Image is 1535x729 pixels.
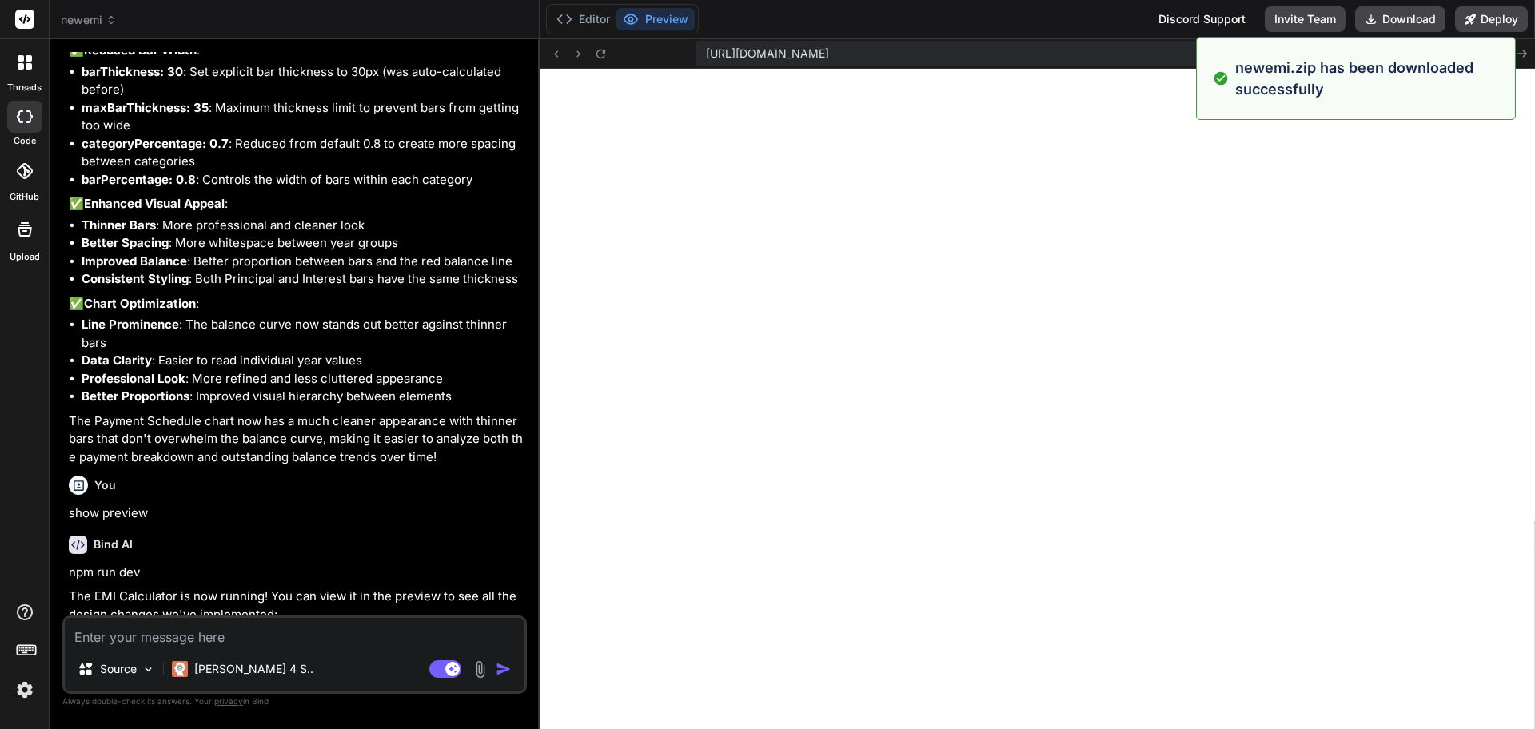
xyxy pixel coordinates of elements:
[69,195,524,213] p: ✅ :
[616,8,695,30] button: Preview
[1149,6,1255,32] div: Discord Support
[82,64,183,79] strong: barThickness: 30
[82,235,169,250] strong: Better Spacing
[1355,6,1445,32] button: Download
[82,271,189,286] strong: Consistent Styling
[550,8,616,30] button: Editor
[10,190,39,204] label: GitHub
[82,316,524,352] li: : The balance curve now stands out better against thinner bars
[471,660,489,679] img: attachment
[82,253,187,269] strong: Improved Balance
[62,694,527,709] p: Always double-check its answers. Your in Bind
[82,99,524,135] li: : Maximum thickness limit to prevent bars from getting too wide
[69,295,524,313] p: ✅ :
[69,588,524,623] p: The EMI Calculator is now running! You can view it in the preview to see all the design changes w...
[82,136,229,151] strong: categoryPercentage: 0.7
[82,371,185,386] strong: Professional Look
[540,69,1535,729] iframe: Preview
[706,46,829,62] span: [URL][DOMAIN_NAME]
[82,217,524,235] li: : More professional and cleaner look
[82,234,524,253] li: : More whitespace between year groups
[142,663,155,676] img: Pick Models
[69,504,524,523] p: show preview
[94,477,116,493] h6: You
[1235,57,1505,100] p: newemi.zip has been downloaded successfully
[94,536,133,552] h6: Bind AI
[82,171,524,189] li: : Controls the width of bars within each category
[10,250,40,264] label: Upload
[82,352,524,370] li: : Easier to read individual year values
[1213,57,1229,100] img: alert
[214,696,243,706] span: privacy
[82,135,524,171] li: : Reduced from default 0.8 to create more spacing between categories
[11,676,38,703] img: settings
[69,412,524,467] p: The Payment Schedule chart now has a much cleaner appearance with thinner bars that don't overwhe...
[82,217,156,233] strong: Thinner Bars
[7,81,42,94] label: threads
[82,172,196,187] strong: barPercentage: 0.8
[82,63,524,99] li: : Set explicit bar thickness to 30px (was auto-calculated before)
[82,270,524,289] li: : Both Principal and Interest bars have the same thickness
[14,134,36,148] label: code
[82,253,524,271] li: : Better proportion between bars and the red balance line
[61,12,117,28] span: newemi
[496,661,512,677] img: icon
[82,353,152,368] strong: Data Clarity
[82,317,179,332] strong: Line Prominence
[100,661,137,677] p: Source
[84,196,225,211] strong: Enhanced Visual Appeal
[1455,6,1528,32] button: Deploy
[82,388,189,404] strong: Better Proportions
[82,370,524,388] li: : More refined and less cluttered appearance
[1265,6,1346,32] button: Invite Team
[82,388,524,406] li: : Improved visual hierarchy between elements
[194,661,313,677] p: [PERSON_NAME] 4 S..
[84,296,196,311] strong: Chart Optimization
[82,100,209,115] strong: maxBarThickness: 35
[172,661,188,677] img: Claude 4 Sonnet
[69,564,140,580] bindaction: npm run dev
